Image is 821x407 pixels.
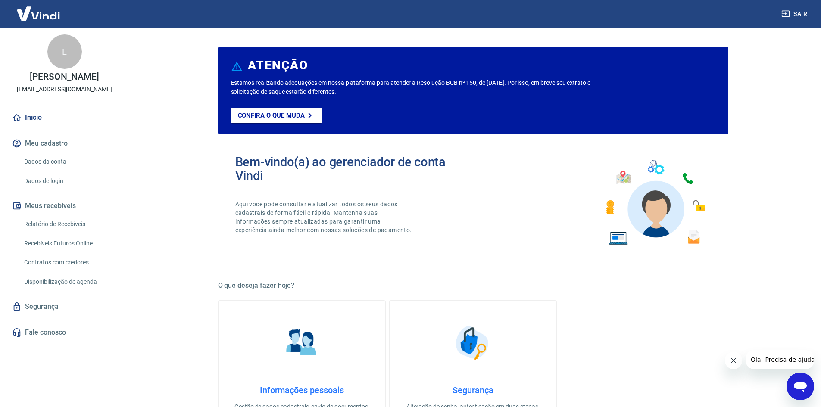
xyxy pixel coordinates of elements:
[10,196,119,215] button: Meus recebíveis
[21,235,119,252] a: Recebíveis Futuros Online
[218,281,728,290] h5: O que deseja fazer hoje?
[403,385,543,395] h4: Segurança
[21,254,119,271] a: Contratos com credores
[746,350,814,369] iframe: Mensagem da empresa
[10,108,119,127] a: Início
[10,297,119,316] a: Segurança
[10,0,66,27] img: Vindi
[231,78,618,96] p: Estamos realizando adequações em nossa plataforma para atender a Resolução BCB nº 150, de [DATE]....
[10,323,119,342] a: Fale conosco
[248,61,308,70] h6: ATENÇÃO
[787,373,814,400] iframe: Botão para abrir a janela de mensagens
[231,108,322,123] a: Confira o que muda
[235,155,473,183] h2: Bem-vindo(a) ao gerenciador de conta Vindi
[280,321,323,364] img: Informações pessoais
[21,153,119,171] a: Dados da conta
[780,6,811,22] button: Sair
[30,72,99,81] p: [PERSON_NAME]
[10,134,119,153] button: Meu cadastro
[451,321,494,364] img: Segurança
[21,273,119,291] a: Disponibilização de agenda
[232,385,371,395] h4: Informações pessoais
[598,155,711,250] img: Imagem de um avatar masculino com diversos icones exemplificando as funcionalidades do gerenciado...
[725,352,742,369] iframe: Fechar mensagem
[21,215,119,233] a: Relatório de Recebíveis
[21,172,119,190] a: Dados de login
[47,34,82,69] div: L
[17,85,112,94] p: [EMAIL_ADDRESS][DOMAIN_NAME]
[238,112,305,119] p: Confira o que muda
[5,6,72,13] span: Olá! Precisa de ajuda?
[235,200,414,234] p: Aqui você pode consultar e atualizar todos os seus dados cadastrais de forma fácil e rápida. Mant...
